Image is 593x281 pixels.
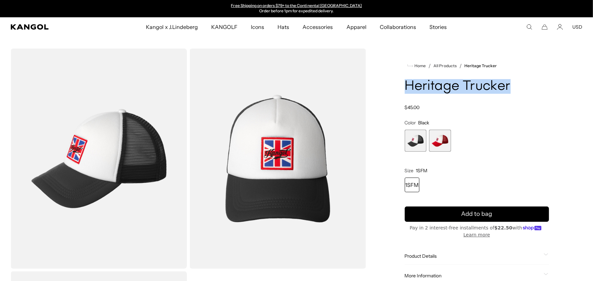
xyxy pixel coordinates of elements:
span: Add to bag [461,210,492,218]
a: Accessories [296,17,339,37]
a: Account [557,24,563,30]
a: Hats [271,17,296,37]
li: / [457,62,462,70]
a: Stories [423,17,453,37]
span: Product Details [405,253,541,259]
a: Apparel [340,17,373,37]
nav: breadcrumbs [405,62,549,70]
a: Icons [244,17,271,37]
span: Hats [278,17,289,37]
a: Collaborations [373,17,423,37]
span: Apparel [346,17,366,37]
a: Free Shipping on orders $79+ to the Continental [GEOGRAPHIC_DATA] [231,3,362,8]
slideshow-component: Announcement bar [228,3,365,14]
span: Black [418,120,429,126]
span: $45.00 [405,104,420,110]
label: Black [405,130,427,152]
span: Home [413,64,426,68]
label: Red [429,130,451,152]
span: Icons [251,17,264,37]
span: Collaborations [380,17,416,37]
button: USD [572,24,582,30]
button: Add to bag [405,207,549,222]
a: All Products [434,64,457,68]
span: Accessories [302,17,333,37]
a: KANGOLF [205,17,244,37]
div: 1 of 2 [405,130,427,152]
a: Kangol [11,24,97,30]
li: / [426,62,431,70]
div: 2 of 2 [429,130,451,152]
img: color-black [190,49,366,269]
span: More Information [405,273,541,279]
span: 1SFM [416,168,428,174]
img: color-black [11,49,187,269]
button: Cart [542,24,548,30]
p: Order before 1pm for expedited delivery. [231,9,362,14]
span: Color [405,120,416,126]
div: 2 of 2 [228,3,365,14]
h1: Heritage Trucker [405,79,549,94]
span: Stories [429,17,447,37]
a: Home [407,63,426,69]
a: Heritage Trucker [464,64,497,68]
a: Kangol x J.Lindeberg [139,17,205,37]
div: Announcement [228,3,365,14]
span: Size [405,168,414,174]
summary: Search here [526,24,532,30]
span: Kangol x J.Lindeberg [146,17,198,37]
div: 1SFM [405,178,419,192]
span: KANGOLF [211,17,238,37]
